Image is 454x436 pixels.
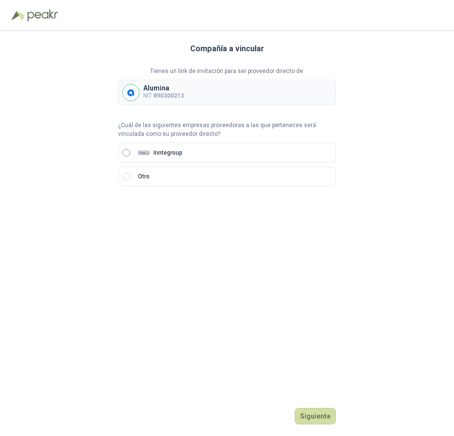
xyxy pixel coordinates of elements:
p: ¿Cuál de las siguientes empresas proveedoras a las que perteneces será vinculada como su proveedo... [118,121,336,139]
h3: Compañía a vincular [190,43,264,55]
img: Company Logo [123,85,139,101]
img: Peakr [27,10,58,21]
p: Alumina [143,85,184,91]
button: Siguiente [295,408,336,424]
p: Tienes un link de invitación para ser proveedor directo de: [118,67,336,76]
p: NIT [143,91,184,101]
img: Logo [12,11,25,20]
p: Inntegroup [153,150,182,156]
img: Company Logo [138,147,150,159]
b: 890300213 [153,92,184,99]
p: Otro [138,172,150,181]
